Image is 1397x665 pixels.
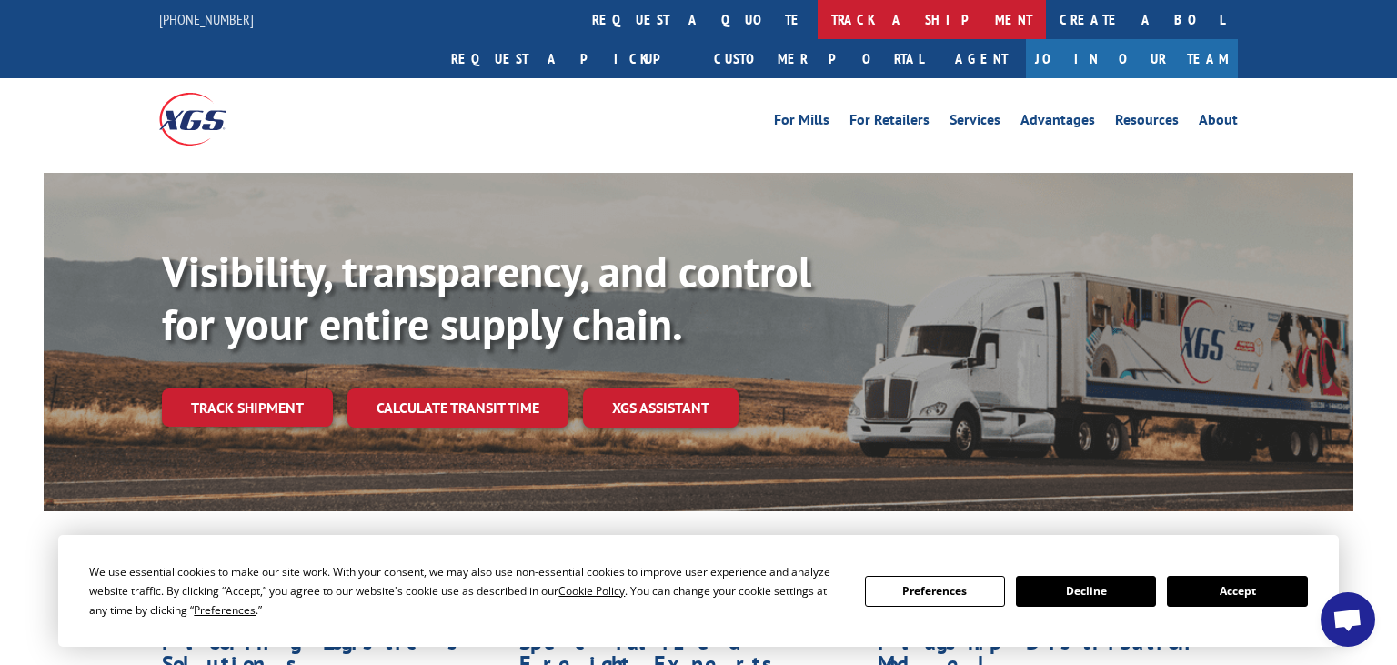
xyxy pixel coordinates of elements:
[950,113,1000,133] a: Services
[162,388,333,427] a: Track shipment
[1016,576,1156,607] button: Decline
[865,576,1005,607] button: Preferences
[700,39,937,78] a: Customer Portal
[159,10,254,28] a: [PHONE_NUMBER]
[1167,576,1307,607] button: Accept
[1020,113,1095,133] a: Advantages
[849,113,930,133] a: For Retailers
[437,39,700,78] a: Request a pickup
[1321,592,1375,647] div: Open chat
[558,583,625,599] span: Cookie Policy
[1115,113,1179,133] a: Resources
[774,113,829,133] a: For Mills
[89,562,842,620] div: We use essential cookies to make our site work. With your consent, we may also use non-essential ...
[58,535,1339,647] div: Cookie Consent Prompt
[1199,113,1238,133] a: About
[347,388,568,428] a: Calculate transit time
[194,602,256,618] span: Preferences
[1026,39,1238,78] a: Join Our Team
[937,39,1026,78] a: Agent
[583,388,739,428] a: XGS ASSISTANT
[162,243,811,352] b: Visibility, transparency, and control for your entire supply chain.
